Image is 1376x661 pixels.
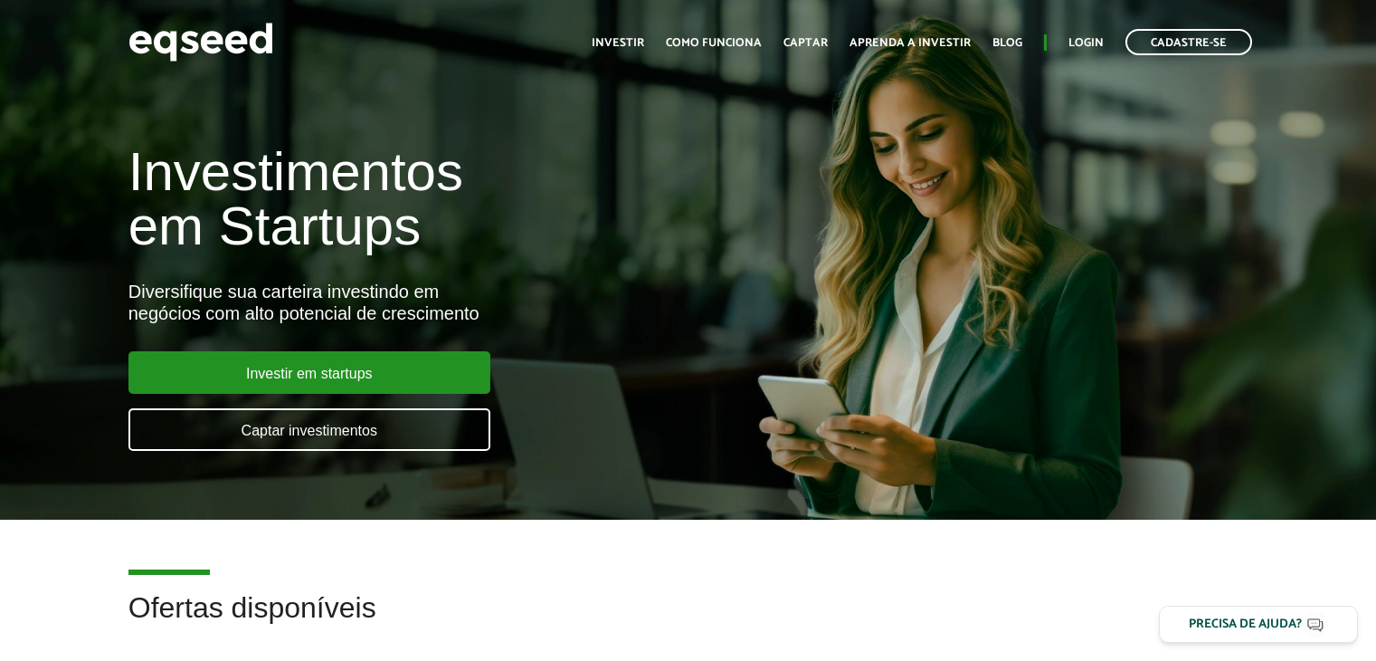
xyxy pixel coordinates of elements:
[128,145,790,254] h1: Investimentos em Startups
[128,351,490,394] a: Investir em startups
[1068,37,1104,49] a: Login
[128,281,790,324] div: Diversifique sua carteira investindo em negócios com alto potencial de crescimento
[849,37,971,49] a: Aprenda a investir
[666,37,762,49] a: Como funciona
[783,37,828,49] a: Captar
[592,37,644,49] a: Investir
[992,37,1022,49] a: Blog
[128,18,273,66] img: EqSeed
[128,592,1248,651] h2: Ofertas disponíveis
[128,408,490,451] a: Captar investimentos
[1125,29,1252,55] a: Cadastre-se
